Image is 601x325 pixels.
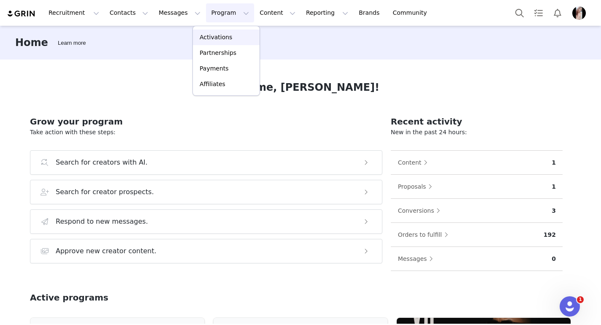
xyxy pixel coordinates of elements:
[105,3,153,22] button: Contacts
[567,6,594,20] button: Profile
[577,296,584,303] span: 1
[398,252,438,265] button: Messages
[30,115,382,128] h2: Grow your program
[510,3,529,22] button: Search
[15,35,48,50] h3: Home
[30,291,108,304] h2: Active programs
[391,128,563,137] p: New in the past 24 hours:
[354,3,387,22] a: Brands
[560,296,580,317] iframe: Intercom live chat
[552,255,556,263] p: 0
[30,209,382,234] button: Respond to new messages.
[398,156,432,169] button: Content
[572,6,586,20] img: 1d6e6c21-0f95-4b44-850e-3e783ff8cebf.webp
[30,239,382,263] button: Approve new creator content.
[30,150,382,175] button: Search for creators with AI.
[222,80,379,95] h1: Welcome, [PERSON_NAME]!
[552,182,556,191] p: 1
[301,3,353,22] button: Reporting
[200,64,229,73] p: Payments
[200,33,232,42] p: Activations
[206,3,254,22] button: Program
[552,206,556,215] p: 3
[548,3,567,22] button: Notifications
[544,230,556,239] p: 192
[30,128,382,137] p: Take action with these steps:
[7,10,36,18] img: grin logo
[154,3,206,22] button: Messages
[56,187,154,197] h3: Search for creator prospects.
[43,3,104,22] button: Recruitment
[56,246,157,256] h3: Approve new creator content.
[529,3,548,22] a: Tasks
[200,49,236,57] p: Partnerships
[391,115,563,128] h2: Recent activity
[200,80,225,89] p: Affiliates
[56,39,87,47] div: Tooltip anchor
[30,180,382,204] button: Search for creator prospects.
[56,217,148,227] h3: Respond to new messages.
[398,228,452,241] button: Orders to fulfill
[254,3,300,22] button: Content
[56,157,148,168] h3: Search for creators with AI.
[552,158,556,167] p: 1
[388,3,436,22] a: Community
[398,204,445,217] button: Conversions
[398,180,437,193] button: Proposals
